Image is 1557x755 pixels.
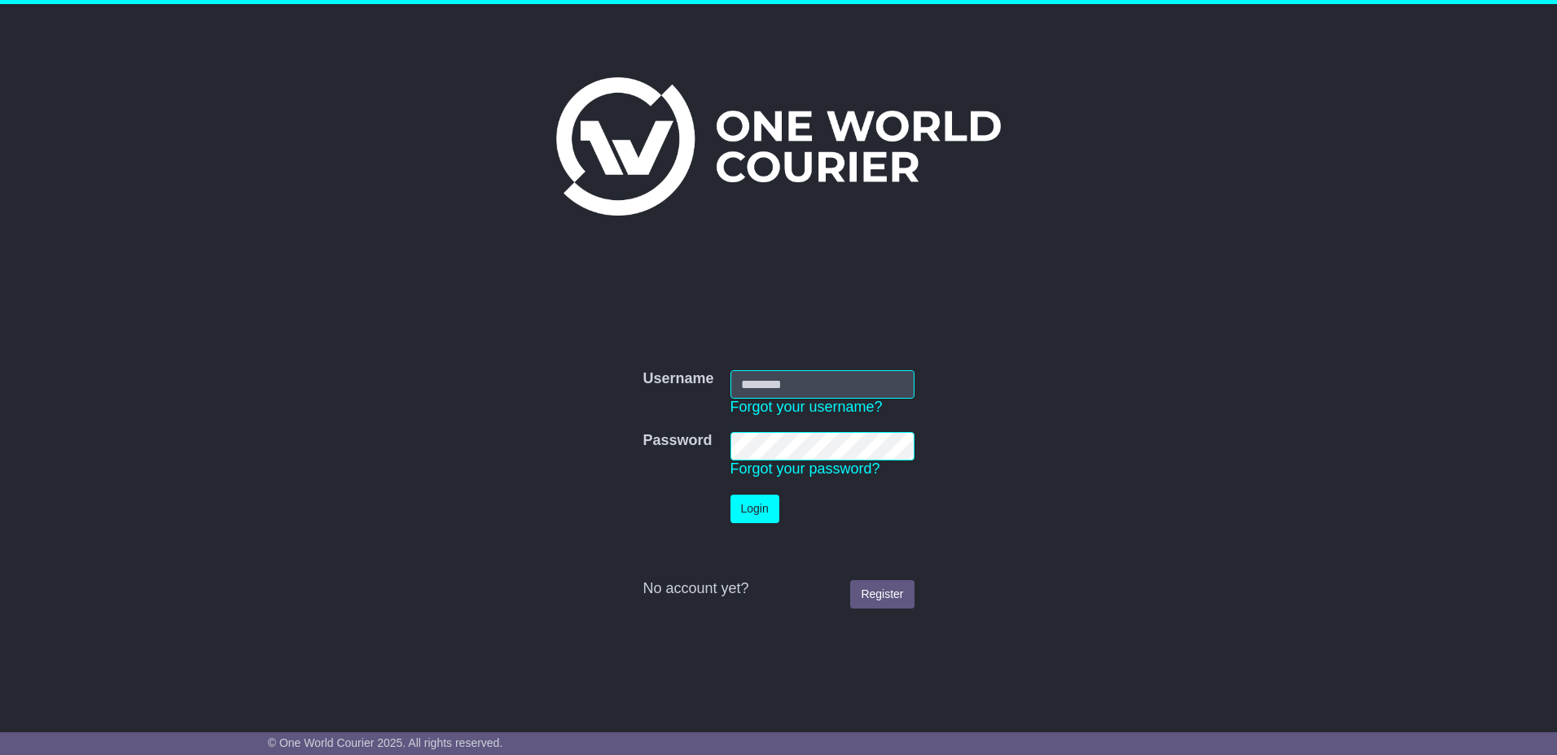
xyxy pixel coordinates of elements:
a: Forgot your password? [730,460,880,477]
button: Login [730,495,779,523]
a: Register [850,580,914,609]
label: Password [643,432,712,450]
label: Username [643,370,713,388]
span: © One World Courier 2025. All rights reserved. [268,736,503,749]
a: Forgot your username? [730,399,883,415]
img: One World [556,77,1001,216]
div: No account yet? [643,580,914,598]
